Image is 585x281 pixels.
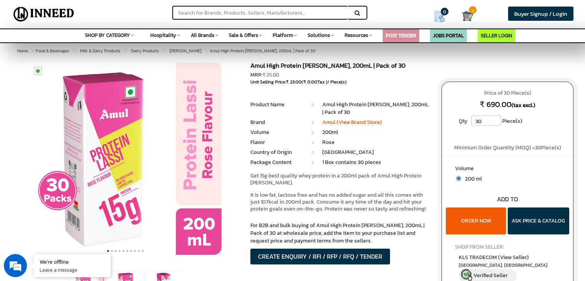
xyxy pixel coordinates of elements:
a: Dairy Products [130,46,160,55]
li: Package Content [250,159,304,166]
li: : [304,159,322,166]
li: [GEOGRAPHIC_DATA] [322,149,430,156]
li: Flavor [250,139,304,146]
span: > [123,46,127,55]
p: Get 15g best quality whey protein in a 200ml pack of Amul High Protein [PERSON_NAME]. [250,172,430,186]
button: ORDER NOW [446,207,506,234]
span: Price of 30 Piece(s) [449,87,566,99]
span: ₹ 23.00 [286,79,302,85]
div: ADD TO [442,195,573,204]
input: Search for Brands, Products, Sellers, Manufacturers... [172,6,348,20]
a: Amul (View Brand Store) [322,118,382,126]
a: Buyer Signup / Login [508,7,573,21]
span: Verified Seller [473,271,508,279]
h4: SHOP FROM SELLER: [455,244,560,250]
span: [PERSON_NAME] [170,48,202,54]
span: Piece(s) [502,115,522,127]
span: Milk & Dairy Products [80,48,120,54]
button: 4 [118,247,122,255]
span: Sale & Offers [229,32,258,39]
button: 7 [129,247,133,255]
span: Food & Beverages [36,48,69,54]
button: 1 [106,247,110,255]
span: > [72,46,76,55]
button: 3 [114,247,118,255]
span: Hospitality [150,32,176,39]
span: > [204,46,208,55]
div: Unit Selling Price: ( Tax ) [250,79,430,85]
div: We're offline [40,258,105,265]
li: 200ml [322,129,430,136]
li: : [304,119,322,126]
li: : [304,139,322,146]
h1: Amul High Protein [PERSON_NAME], 200mL | Pack of 30 [250,62,430,71]
a: Food & Beverages [34,46,71,55]
span: East Delhi [459,262,556,269]
span: > [31,48,33,54]
button: 6 [125,247,129,255]
span: 0 [441,8,448,15]
a: POST TENDER [386,32,416,39]
a: SELLER LOGIN [481,32,512,39]
span: Platform [273,32,293,39]
span: > [162,46,165,55]
li: Country of Origin [250,149,304,156]
span: Amul High Protein [PERSON_NAME], 200mL | Pack of 30 [34,48,315,54]
li: : [304,129,322,136]
span: ₹ 0.00 [303,79,317,85]
a: my Quotes 0 [423,8,462,25]
button: 10 [141,247,145,255]
a: Cart 0 [462,8,467,25]
img: Cart [462,10,473,22]
button: 5 [122,247,125,255]
span: (tax excl.) [512,101,535,109]
a: JOBS PORTAL [433,32,464,39]
span: ₹ 690.00 [480,99,512,110]
a: Milk & Dairy Products [78,46,122,55]
span: Solutions [308,32,330,39]
li: : [304,101,322,109]
span: All Brands [191,32,214,39]
li: 1 Box contains 30 pieces [322,159,430,166]
img: Amul High Protein Rose Lassi, 200mL [29,62,222,255]
span: 30 [535,144,541,152]
li: Amul High Protein [PERSON_NAME], 200mL | Pack of 30 [322,101,430,116]
span: / Piece(s) [327,79,347,85]
li: Brand [250,119,304,126]
li: Volume [250,129,304,136]
a: Home [16,46,30,55]
li: : [304,149,322,156]
span: Minimum Order Quantity (MOQ) = Piece(s) [454,144,561,152]
button: 8 [133,247,137,255]
span: 0 [469,6,477,14]
div: MRP: [250,71,430,79]
button: ASK PRICE & CATALOG [508,207,569,234]
span: Dairy Products [131,48,159,54]
span: 200 ml [461,175,482,183]
a: [PERSON_NAME] [168,46,203,55]
button: 9 [137,247,141,255]
img: Inneed.Market [10,5,77,24]
button: CREATE ENQUIRY / RFI / RFP / RFQ / TENDER [250,249,390,264]
span: ₹ 25.00 [262,71,279,79]
span: KLS TRADECOM [459,253,529,261]
img: inneed-verified-seller-icon.png [461,269,472,281]
img: Show My Quotes [434,11,445,22]
span: SHOP BY CATEGORY [85,32,130,39]
span: Buyer Signup / Login [514,9,567,18]
p: Leave a message [40,266,105,273]
p: It is low fat, lactose free and has no added sugar and all this comes with just 107kcal in 200ml ... [250,192,430,212]
li: Product Name [250,101,304,109]
li: Rose [322,139,430,146]
label: Volume [455,165,560,174]
span: Resources [345,32,368,39]
button: 2 [110,247,114,255]
label: Qty [455,115,471,127]
p: For B2B and bulk buying of Amul High Protein [PERSON_NAME], 200mL | Pack of 30 at wholesale price... [250,222,430,245]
